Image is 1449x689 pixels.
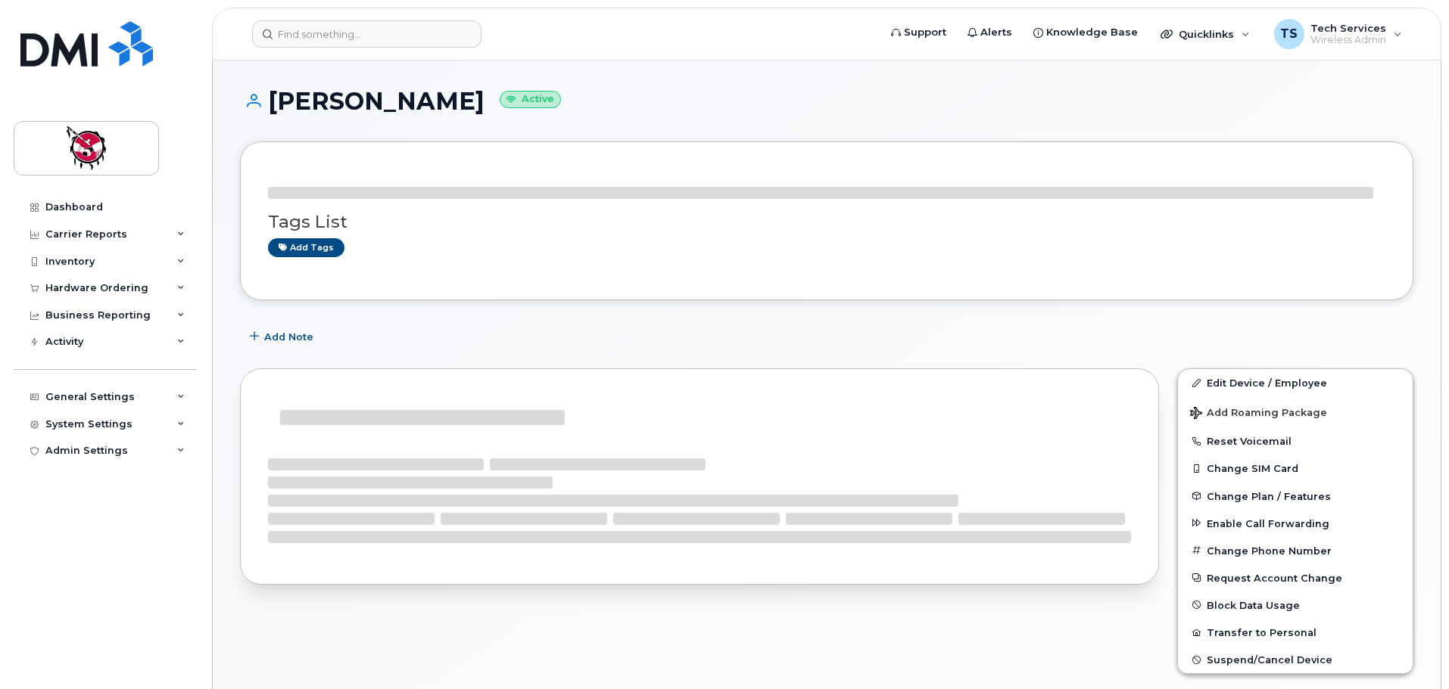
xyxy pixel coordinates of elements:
[240,88,1413,114] h1: [PERSON_NAME]
[1178,369,1413,396] a: Edit Device / Employee
[1178,396,1413,427] button: Add Roaming Package
[1178,537,1413,564] button: Change Phone Number
[1207,517,1329,529] span: Enable Call Forwarding
[268,238,344,257] a: Add tags
[268,213,1385,231] h3: Tags List
[264,330,313,344] span: Add Note
[1178,564,1413,591] button: Request Account Change
[1190,407,1327,421] span: Add Roaming Package
[1207,654,1332,666] span: Suspend/Cancel Device
[1178,483,1413,510] button: Change Plan / Features
[1178,591,1413,619] button: Block Data Usage
[240,323,326,350] button: Add Note
[1178,455,1413,482] button: Change SIM Card
[1178,510,1413,537] button: Enable Call Forwarding
[1178,619,1413,646] button: Transfer to Personal
[500,91,561,108] small: Active
[1178,646,1413,673] button: Suspend/Cancel Device
[1178,427,1413,455] button: Reset Voicemail
[1207,490,1331,501] span: Change Plan / Features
